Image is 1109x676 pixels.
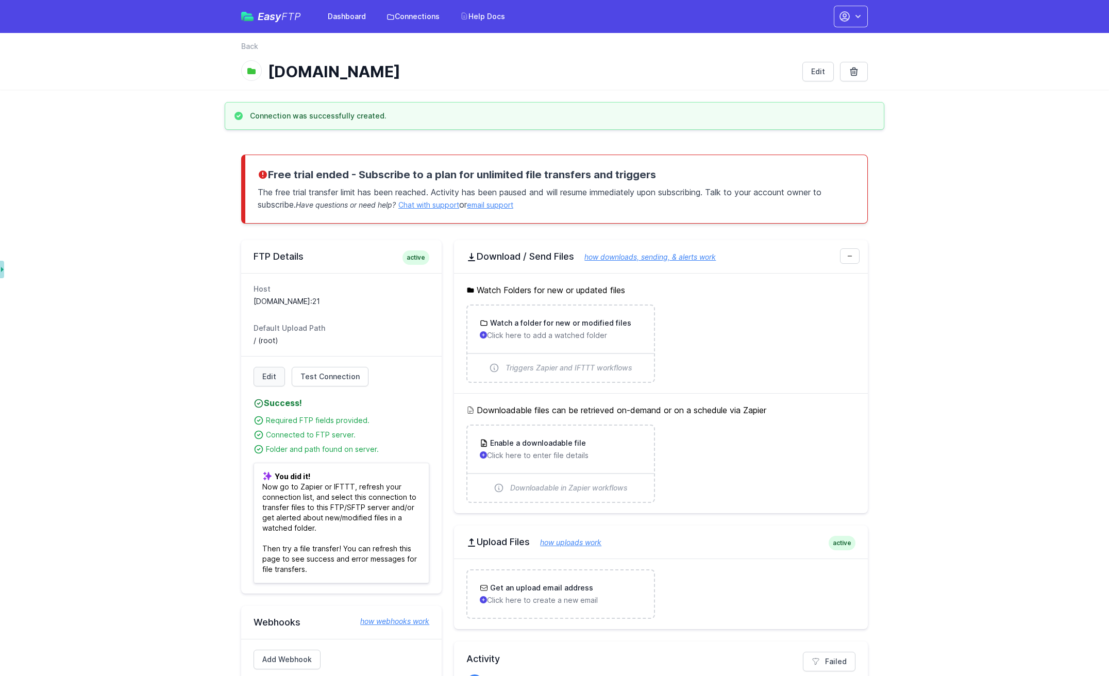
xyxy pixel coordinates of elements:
b: You did it! [275,472,310,481]
iframe: Drift Widget Chat Controller [1057,624,1097,664]
span: Triggers Zapier and IFTTT workflows [506,363,632,373]
a: how downloads, sending, & alerts work [574,252,716,261]
dd: [DOMAIN_NAME]:21 [254,296,429,307]
a: Enable a downloadable file Click here to enter file details Downloadable in Zapier workflows [467,426,653,502]
div: Required FTP fields provided. [266,415,429,426]
a: Failed [803,652,855,671]
p: Click here to enter file details [480,450,641,461]
h3: Connection was successfully created. [250,111,387,121]
span: Have questions or need help? [296,200,396,209]
h2: Webhooks [254,616,429,629]
div: Folder and path found on server. [266,444,429,454]
span: FTP [281,10,301,23]
a: Watch a folder for new or modified files Click here to add a watched folder Triggers Zapier and I... [467,306,653,382]
span: Easy [258,11,301,22]
p: Click here to add a watched folder [480,330,641,341]
a: Dashboard [322,7,372,26]
dd: / (root) [254,335,429,346]
h2: FTP Details [254,250,429,263]
a: Connections [380,7,446,26]
h4: Success! [254,397,429,409]
a: how uploads work [530,538,601,547]
h3: Free trial ended - Subscribe to a plan for unlimited file transfers and triggers [258,167,855,182]
a: Test Connection [292,367,368,386]
dt: Default Upload Path [254,323,429,333]
p: Now go to Zapier or IFTTT, refresh your connection list, and select this connection to transfer f... [254,463,429,583]
p: Click here to create a new email [480,595,641,605]
a: Add Webhook [254,650,321,669]
span: active [829,536,855,550]
nav: Breadcrumb [241,41,868,58]
span: Test Connection [300,371,360,382]
a: EasyFTP [241,11,301,22]
h2: Download / Send Files [466,250,855,263]
p: The free trial transfer limit has been reached. Activity has been paused and will resume immediat... [258,182,855,211]
h2: Upload Files [466,536,855,548]
a: Get an upload email address Click here to create a new email [467,570,653,618]
a: Chat with support [398,200,459,209]
a: how webhooks work [350,616,429,627]
a: email support [467,200,513,209]
span: active [402,250,429,265]
a: Back [241,41,258,52]
h2: Activity [466,652,855,666]
h5: Watch Folders for new or updated files [466,284,855,296]
a: Edit [254,367,285,386]
h3: Watch a folder for new or modified files [488,318,631,328]
h3: Enable a downloadable file [488,438,586,448]
dt: Host [254,284,429,294]
span: Downloadable in Zapier workflows [510,483,628,493]
h5: Downloadable files can be retrieved on-demand or on a schedule via Zapier [466,404,855,416]
a: Edit [802,62,834,81]
a: Help Docs [454,7,511,26]
img: easyftp_logo.png [241,12,254,21]
h1: [DOMAIN_NAME] [268,62,794,81]
div: Connected to FTP server. [266,430,429,440]
h3: Get an upload email address [488,583,593,593]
